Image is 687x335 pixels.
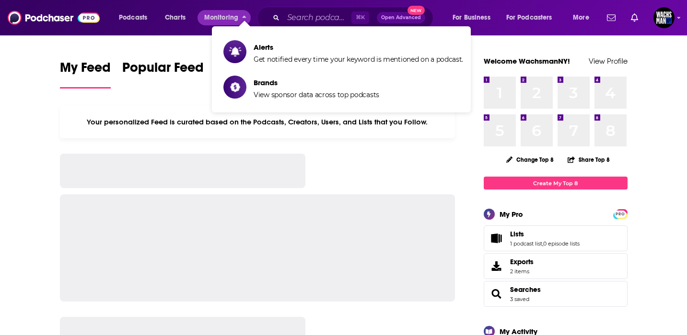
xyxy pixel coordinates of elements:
span: 2 items [510,268,534,275]
span: Open Advanced [381,15,421,20]
span: PRO [615,211,626,218]
span: ⌘ K [351,11,369,24]
a: PRO [615,210,626,217]
a: 3 saved [510,296,529,302]
span: Brands [254,78,379,87]
div: Search podcasts, credits, & more... [266,7,442,29]
button: close menu [198,10,251,25]
a: Searches [510,285,541,294]
span: New [408,6,425,15]
button: open menu [566,10,601,25]
span: Popular Feed [122,59,204,81]
a: Lists [487,232,506,245]
span: For Podcasters [506,11,552,24]
span: Get notified every time your keyword is mentioned on a podcast. [254,55,463,64]
div: Your personalized Feed is curated based on the Podcasts, Creators, Users, and Lists that you Follow. [60,106,455,138]
img: Podchaser - Follow, Share and Rate Podcasts [8,9,100,27]
span: Lists [510,230,524,238]
span: Exports [510,257,534,266]
button: open menu [500,10,566,25]
a: 1 podcast list [510,240,542,247]
span: Lists [484,225,628,251]
img: User Profile [653,7,675,28]
button: Change Top 8 [501,154,560,166]
a: Welcome WachsmanNY! [484,56,570,66]
span: Searches [484,281,628,307]
button: open menu [446,10,502,25]
a: View Profile [589,56,628,66]
a: Create My Top 8 [484,177,628,190]
button: open menu [112,10,160,25]
span: View sponsor data across top podcasts [254,90,379,99]
a: Charts [159,10,191,25]
span: Charts [165,11,186,24]
a: Searches [487,287,506,301]
a: Show notifications dropdown [603,10,619,26]
div: My Pro [500,210,523,219]
span: For Business [453,11,490,24]
a: 0 episode lists [543,240,580,247]
span: Alerts [254,43,463,52]
span: Monitoring [204,11,238,24]
span: Podcasts [119,11,147,24]
a: Show notifications dropdown [627,10,642,26]
span: Exports [487,259,506,273]
button: Show profile menu [653,7,675,28]
a: My Feed [60,59,111,89]
span: My Feed [60,59,111,81]
span: Logged in as WachsmanNY [653,7,675,28]
span: More [573,11,589,24]
button: Open AdvancedNew [377,12,425,23]
input: Search podcasts, credits, & more... [283,10,351,25]
a: Lists [510,230,580,238]
span: , [542,240,543,247]
a: Exports [484,253,628,279]
button: Share Top 8 [567,150,610,169]
a: Popular Feed [122,59,204,89]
